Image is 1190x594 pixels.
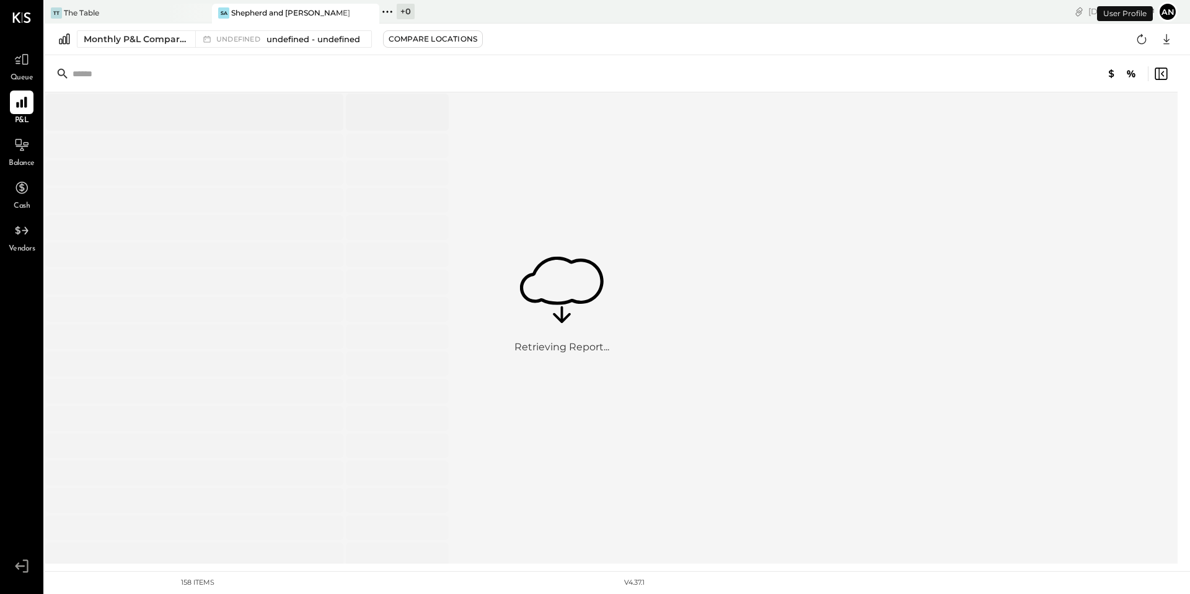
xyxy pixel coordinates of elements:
[216,36,263,43] span: undefined
[1,48,43,84] a: Queue
[1,133,43,169] a: Balance
[383,30,483,48] button: Compare Locations
[1,219,43,255] a: Vendors
[1,176,43,212] a: Cash
[1,91,43,126] a: P&L
[231,7,350,18] div: Shepherd and [PERSON_NAME]
[51,7,62,19] div: TT
[1097,6,1153,21] div: User Profile
[389,33,477,44] div: Compare Locations
[624,578,645,588] div: v 4.37.1
[84,33,188,45] div: Monthly P&L Comparison
[9,244,35,255] span: Vendors
[1073,5,1085,18] div: copy link
[267,33,360,45] span: undefined - undefined
[77,30,372,48] button: Monthly P&L Comparison undefinedundefined - undefined
[218,7,229,19] div: Sa
[9,158,35,169] span: Balance
[15,115,29,126] span: P&L
[11,73,33,84] span: Queue
[181,578,214,588] div: 158 items
[1088,6,1155,17] div: [DATE]
[64,7,99,18] div: The Table
[397,4,415,19] div: + 0
[1158,2,1178,22] button: an
[14,201,30,212] span: Cash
